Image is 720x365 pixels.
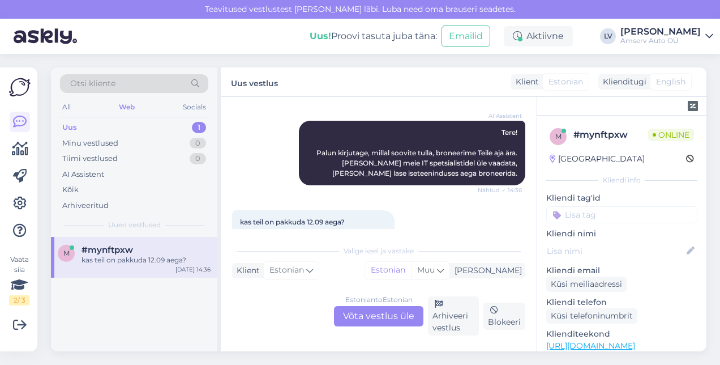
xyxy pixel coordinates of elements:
[62,122,77,133] div: Uus
[546,265,697,277] p: Kliendi email
[598,76,646,88] div: Klienditugi
[620,27,713,45] a: [PERSON_NAME]Amserv Auto OÜ
[231,74,278,90] label: Uus vestlus
[546,192,697,204] p: Kliendi tag'id
[190,153,206,164] div: 0
[62,169,104,180] div: AI Assistent
[550,153,645,165] div: [GEOGRAPHIC_DATA]
[547,245,684,257] input: Lisa nimi
[483,303,525,330] div: Blokeeri
[175,265,211,274] div: [DATE] 14:36
[334,306,423,326] div: Võta vestlus üle
[450,265,522,277] div: [PERSON_NAME]
[9,295,29,305] div: 2 / 3
[546,308,637,324] div: Küsi telefoninumbrit
[546,328,697,340] p: Klienditeekond
[345,295,413,305] div: Estonian to Estonian
[63,249,70,257] span: m
[310,31,331,41] b: Uus!
[9,254,29,305] div: Vaata siia
[555,132,562,141] span: m
[9,77,31,98] img: Askly Logo
[232,265,260,277] div: Klient
[269,264,304,277] span: Estonian
[82,245,133,255] span: #mynftpxw
[82,255,211,265] div: kas teil on pakkuda 12.09 aega?
[62,153,118,164] div: Tiimi vestlused
[232,246,525,256] div: Valige keel ja vastake
[620,36,701,45] div: Amserv Auto OÜ
[181,100,208,114] div: Socials
[546,277,627,292] div: Küsi meiliaadressi
[504,26,573,46] div: Aktiivne
[70,78,115,90] span: Otsi kliente
[548,76,583,88] span: Estonian
[546,228,697,240] p: Kliendi nimi
[240,218,345,226] span: kas teil on pakkuda 12.09 aega?
[316,128,519,177] span: Tere! Palun kirjutage, millal soovite tulla, broneerime Teile aja ära. [PERSON_NAME] meie IT spet...
[365,262,411,279] div: Estonian
[620,27,701,36] div: [PERSON_NAME]
[600,28,616,44] div: LV
[479,112,522,120] span: AI Assistent
[192,122,206,133] div: 1
[417,265,435,275] span: Muu
[546,341,635,351] a: [URL][DOMAIN_NAME]
[546,175,697,185] div: Kliendi info
[62,138,118,149] div: Minu vestlused
[62,184,79,196] div: Kõik
[108,220,161,230] span: Uued vestlused
[442,26,490,47] button: Emailid
[190,138,206,149] div: 0
[310,29,437,43] div: Proovi tasuta juba täna:
[546,206,697,223] input: Lisa tag
[648,129,694,141] span: Online
[573,128,648,142] div: # mynftpxw
[478,186,522,194] span: Nähtud ✓ 14:36
[546,296,697,308] p: Kliendi telefon
[656,76,685,88] span: English
[688,101,698,111] img: zendesk
[117,100,137,114] div: Web
[60,100,73,114] div: All
[511,76,539,88] div: Klient
[428,296,479,336] div: Arhiveeri vestlus
[62,200,109,211] div: Arhiveeritud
